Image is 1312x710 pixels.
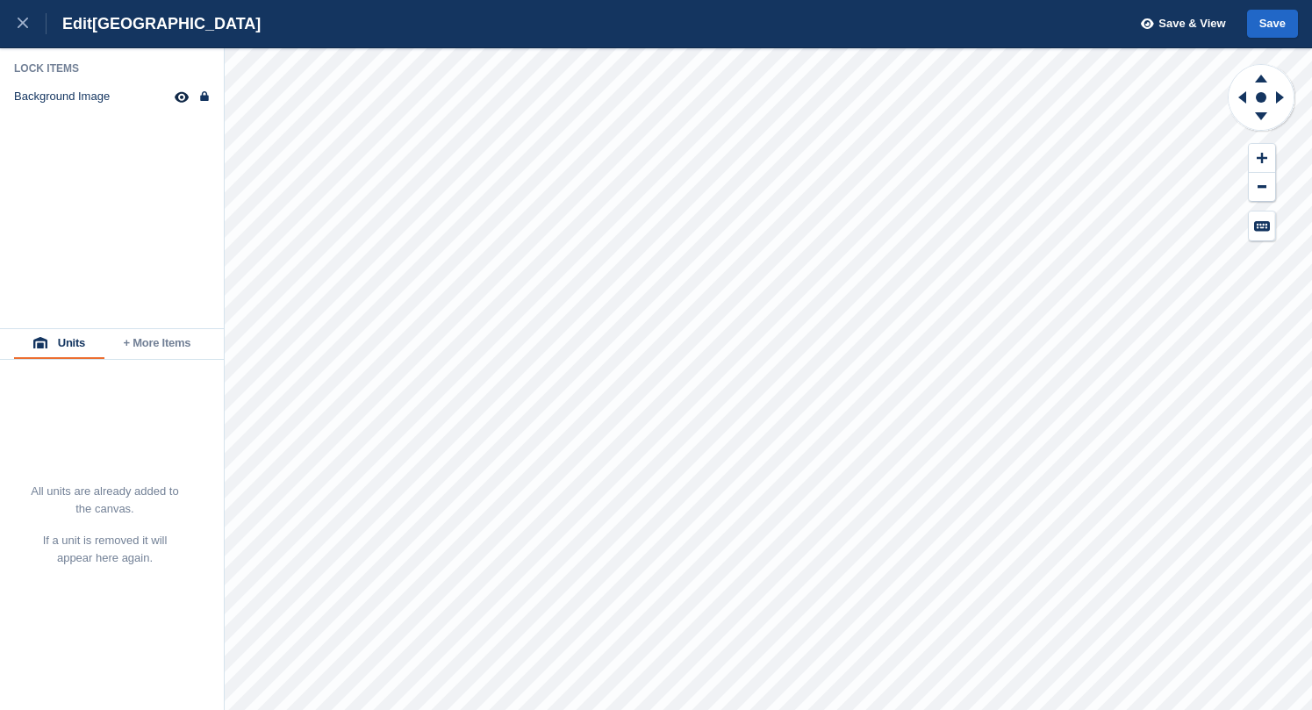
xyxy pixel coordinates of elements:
button: Zoom Out [1249,173,1275,202]
button: Keyboard Shortcuts [1249,212,1275,240]
button: Zoom In [1249,144,1275,173]
div: Edit [GEOGRAPHIC_DATA] [47,13,261,34]
button: + More Items [104,329,210,359]
div: Background Image [14,90,110,104]
div: Lock Items [14,61,211,75]
span: Save & View [1158,15,1225,32]
p: If a unit is removed it will appear here again. [30,532,180,567]
button: Units [14,329,104,359]
p: All units are already added to the canvas. [30,483,180,518]
button: Save [1247,10,1298,39]
button: Save & View [1131,10,1226,39]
